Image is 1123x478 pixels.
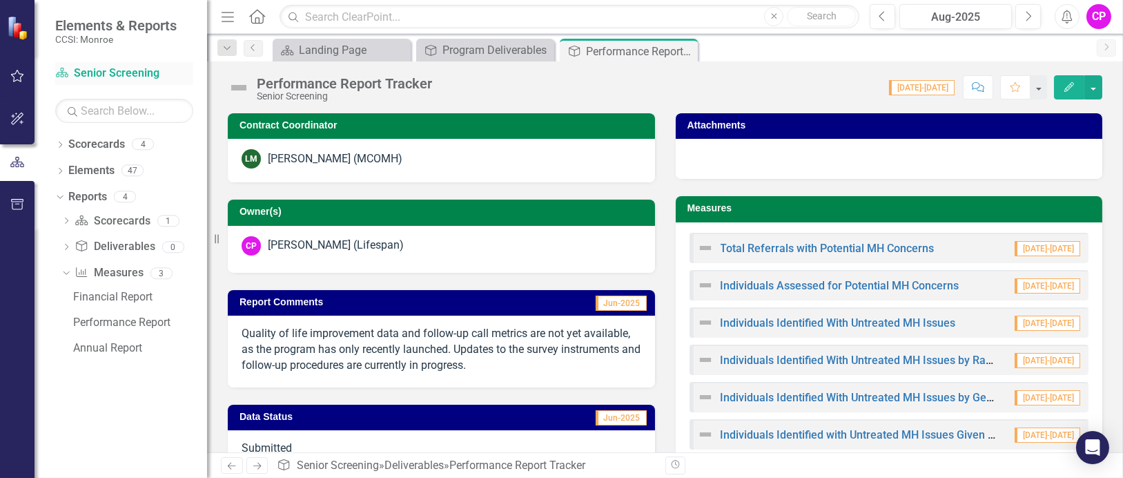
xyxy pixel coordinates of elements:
[1015,428,1080,443] span: [DATE]-[DATE]
[899,4,1012,29] button: Aug-2025
[697,389,714,405] img: Not Defined
[70,312,207,334] a: Performance Report
[257,91,432,102] div: Senior Screening
[280,5,859,29] input: Search ClearPoint...
[121,165,144,177] div: 47
[1015,278,1080,294] span: [DATE]-[DATE]
[240,412,445,422] h3: Data Status
[384,459,444,472] a: Deliverables
[904,9,1007,26] div: Aug-2025
[1076,431,1109,464] div: Open Intercom Messenger
[70,286,207,308] a: Financial Report
[787,7,856,26] button: Search
[721,391,1010,404] a: Individuals Identified With Untreated MH Issues by Gender
[55,34,177,45] small: CCSI: Monroe
[1015,241,1080,256] span: [DATE]-[DATE]
[721,279,959,292] a: Individuals Assessed for Potential MH Concerns
[276,41,407,59] a: Landing Page
[721,354,1043,367] a: Individuals Identified With Untreated MH Issues by Race Ethnicity
[242,441,292,455] span: Submitted
[75,213,150,229] a: Scorecards
[268,151,402,167] div: [PERSON_NAME] (MCOMH)
[697,426,714,443] img: Not Defined
[73,316,207,329] div: Performance Report
[68,189,107,205] a: Reports
[586,43,694,60] div: Performance Report Tracker
[240,207,648,217] h3: Owner(s)
[257,76,432,91] div: Performance Report Tracker
[697,277,714,294] img: Not Defined
[157,215,179,227] div: 1
[55,17,177,34] span: Elements & Reports
[75,239,155,255] a: Deliverables
[242,236,261,256] div: CP
[1015,316,1080,331] span: [DATE]-[DATE]
[449,459,585,472] div: Performance Report Tracker
[442,41,551,59] div: Program Deliverables
[299,41,407,59] div: Landing Page
[721,428,1082,441] a: Individuals Identified with Untreated MH Issues Given Recommendations
[240,120,648,131] h3: Contract Coordinator
[277,458,654,474] div: » »
[596,296,647,311] span: Jun-2025
[297,459,379,472] a: Senior Screening
[114,191,136,202] div: 4
[68,163,115,179] a: Elements
[420,41,551,59] a: Program Deliverables
[68,137,125,153] a: Scorecards
[697,314,714,331] img: Not Defined
[55,66,193,82] a: Senior Screening
[889,80,955,95] span: [DATE]-[DATE]
[55,99,193,123] input: Search Below...
[242,149,261,169] div: LM
[721,316,956,329] a: Individuals Identified With Untreated MH Issues
[70,337,207,359] a: Annual Report
[697,352,714,368] img: Not Defined
[1015,390,1080,405] span: [DATE]-[DATE]
[1015,353,1080,368] span: [DATE]-[DATE]
[73,291,207,303] div: Financial Report
[242,326,641,374] p: Quality of life improvement data and follow-up call metrics are not yet available, as the program...
[132,139,154,151] div: 4
[697,240,714,256] img: Not Defined
[162,241,184,253] div: 0
[687,120,1096,131] h3: Attachments
[150,267,173,279] div: 3
[228,77,250,99] img: Not Defined
[73,342,207,354] div: Annual Report
[7,16,31,40] img: ClearPoint Strategy
[687,203,1096,213] h3: Measures
[268,238,404,254] div: [PERSON_NAME] (Lifespan)
[75,265,143,281] a: Measures
[240,297,491,307] h3: Report Comments
[1086,4,1111,29] button: CP
[596,410,647,426] span: Jun-2025
[807,10,837,21] span: Search
[721,242,935,255] a: Total Referrals with Potential MH Concerns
